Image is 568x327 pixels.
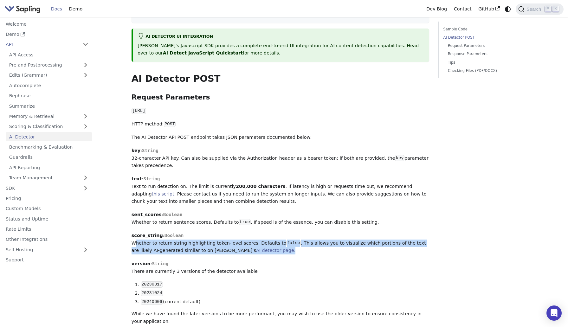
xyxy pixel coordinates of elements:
p: The AI Detector API POST endpoint takes JSON parameters documented below: [132,134,429,141]
span: Search [525,7,545,12]
a: Status and Uptime [2,214,92,223]
a: Sapling.ai [4,4,43,14]
p: : Text to run detection on. The limit is currently . If latency is high or requests time out, we ... [132,175,429,205]
a: Response Parameters [448,51,527,57]
p: : Whether to return string highlighting token-level scores. Defaults to . This allows you to visu... [132,232,429,254]
a: Guardrails [6,153,92,162]
span: String [152,261,169,266]
strong: 200,000 characters [236,184,286,189]
button: Search (Command+K) [516,3,563,15]
code: POST [164,121,176,127]
a: Tips [448,60,527,66]
p: HTTP method: [132,120,429,128]
code: [URL] [132,108,146,114]
strong: key [132,148,140,153]
code: 20231024 [141,290,163,296]
span: String [143,176,160,181]
kbd: K [552,6,559,12]
span: -d '{"key":"[ENCRYPTION_KEY]", "text":"This is sample text."}' [136,13,297,17]
a: Pricing [2,194,92,203]
p: : There are currently 3 versions of the detector available [132,260,429,275]
a: Sample Code [443,26,529,32]
img: Sapling.ai [4,4,41,14]
strong: version [132,261,151,266]
a: Custom Models [2,204,92,213]
a: Demo [2,30,92,39]
div: Open Intercom Messenger [546,305,562,321]
button: Switch between dark and light mode (currently system mode) [503,4,513,14]
strong: text [132,176,142,181]
a: API Access [6,50,92,59]
a: Self-Hosting [2,245,92,254]
a: Benchmarking & Evaluation [6,143,92,152]
p: While we have found the later versions to be more performant, you may wish to use the older versi... [132,310,429,325]
code: key [395,155,404,161]
code: 20230317 [141,281,163,288]
h2: AI Detector POST [132,73,429,85]
li: (current default) [141,298,429,306]
code: 20240606 [141,299,163,305]
a: Rate Limits [2,225,92,234]
strong: sent_scores [132,212,162,217]
a: Welcome [2,19,92,29]
span: Boolean [163,212,183,217]
h3: Request Parameters [132,93,429,102]
button: Expand sidebar category 'SDK' [79,183,92,193]
a: Other Integrations [2,235,92,244]
p: : Whether to return sentence scores. Defaults to . If speed is of the essence, you can disable th... [132,211,429,226]
a: Checking Files (PDF/DOCX) [448,68,527,74]
a: AI Detect JavaScript Quickstart [163,50,243,55]
strong: score_string [132,233,163,238]
a: Edits (Grammar) [6,71,92,80]
a: Docs [48,4,66,14]
a: AI detector page [256,248,294,253]
a: Request Parameters [448,43,527,49]
span: Boolean [165,233,184,238]
a: Summarize [6,101,92,111]
a: Autocomplete [6,81,92,90]
a: Support [2,255,92,265]
a: Memory & Retrieval [6,112,92,121]
a: SDK [2,183,79,193]
a: GitHub [475,4,503,14]
kbd: ⌘ [545,6,551,12]
a: Demo [66,4,86,14]
a: Rephrase [6,91,92,100]
a: AI Detector POST [443,35,529,41]
a: Dev Blog [423,4,450,14]
a: API [2,40,79,49]
a: API Reporting [6,163,92,172]
button: Collapse sidebar category 'API' [79,40,92,49]
span: String [142,148,158,153]
a: Scoring & Classification [6,122,92,131]
code: true [239,219,251,225]
a: this script [152,191,174,196]
code: false [286,240,301,246]
a: AI Detector [6,132,92,141]
a: Pre and Postprocessing [6,61,92,70]
a: Contact [450,4,475,14]
p: : 32-character API key. Can also be supplied via the Authorization header as a bearer token; if b... [132,147,429,170]
div: AI Detector UI integration [138,33,425,41]
p: [PERSON_NAME]'s Javascript SDK provides a complete end-to-end UI integration for AI content detec... [138,42,425,57]
a: Team Management [6,173,92,183]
